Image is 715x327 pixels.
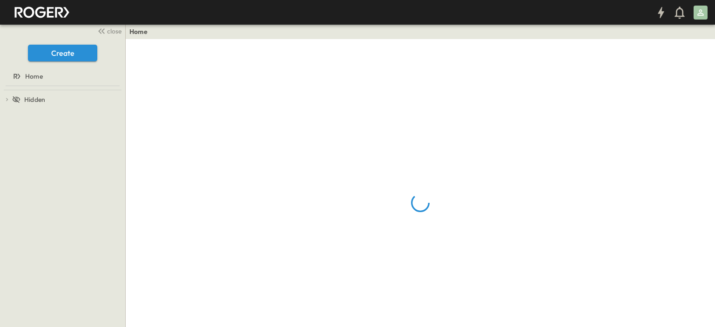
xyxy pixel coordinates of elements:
span: Home [25,72,43,81]
button: Create [28,45,97,61]
nav: breadcrumbs [129,27,153,36]
a: Home [2,70,121,83]
span: close [107,27,121,36]
span: Hidden [24,95,45,104]
a: Home [129,27,148,36]
button: close [94,24,123,37]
